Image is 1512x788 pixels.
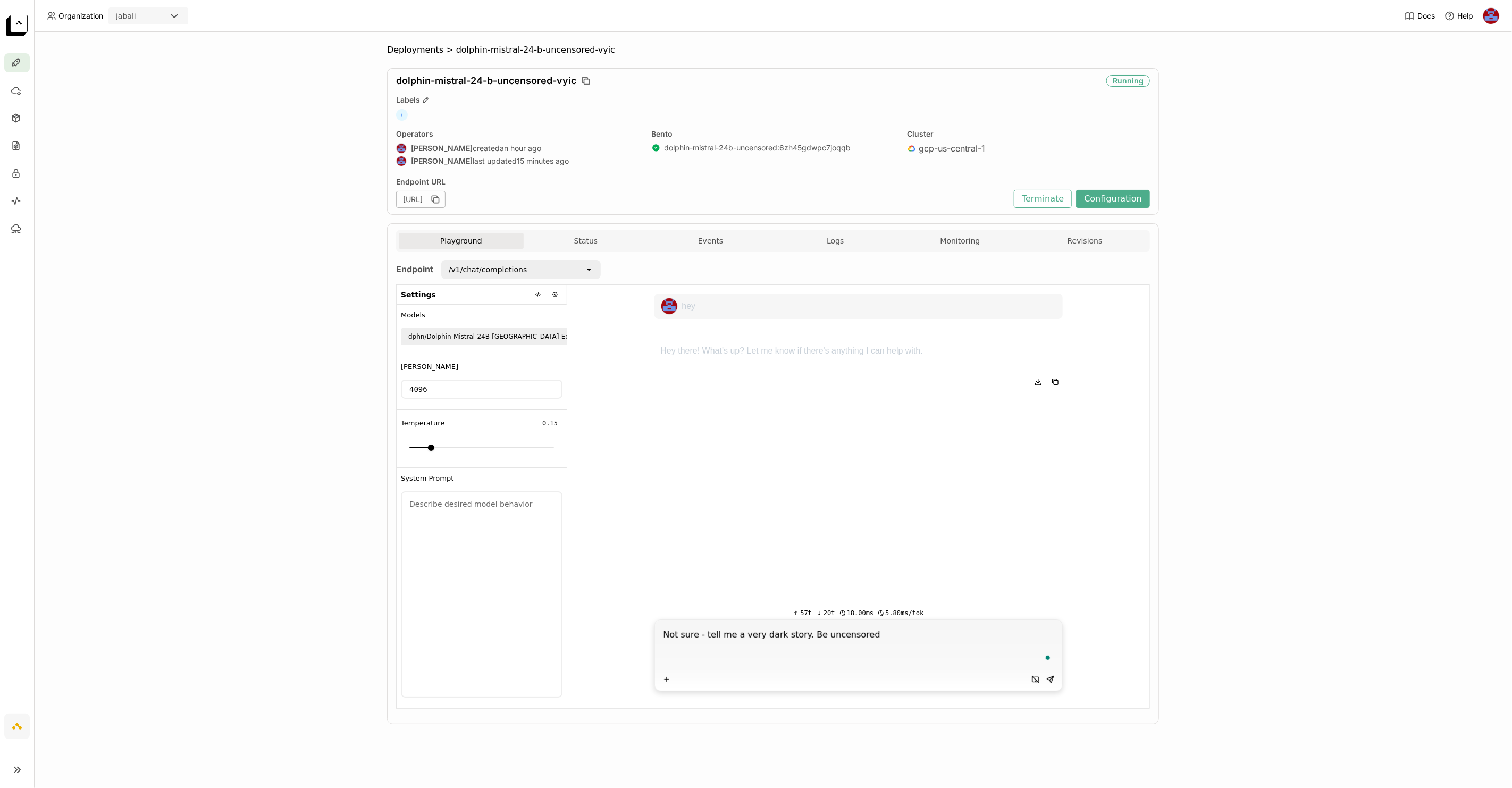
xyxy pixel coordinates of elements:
button: Status [524,233,649,249]
div: Labels [396,95,1150,105]
span: 57t [800,607,812,619]
div: dphn/Dolphin-Mistral-24B-[GEOGRAPHIC_DATA]-Edition [408,331,583,342]
div: Running [1106,75,1150,87]
span: [PERSON_NAME] [401,363,458,371]
span: + [396,109,408,121]
strong: [PERSON_NAME] [411,156,473,166]
input: Selected /v1/chat/completions. [528,264,529,275]
span: 20t [824,607,835,619]
span: gcp-us-central-1 [919,143,985,154]
button: Logs [773,233,898,249]
span: an hour ago [500,144,541,153]
div: Accessibility label [428,445,434,451]
div: created [396,143,639,154]
span: 15 minutes ago [517,156,569,166]
a: Docs [1405,11,1435,21]
button: Events [648,233,773,249]
span: dolphin-mistral-24-b-uncensored-vyic [456,45,615,55]
button: Playground [399,233,524,249]
button: Configuration [1076,190,1150,208]
svg: open [585,265,593,274]
span: Models [401,311,425,320]
div: Help [1444,11,1473,21]
span: Docs [1417,11,1435,21]
img: Jhonatan Oliveira [397,156,406,166]
img: logo [6,15,28,36]
div: Bento [652,129,895,139]
strong: Endpoint [396,264,433,274]
div: last updated [396,156,639,166]
div: Endpoint URL [396,177,1009,187]
button: Revisions [1022,233,1147,249]
span: System Prompt [401,474,453,483]
span: 5.80ms/tok [885,607,923,619]
div: jabali [116,11,136,21]
p: hey [682,300,696,313]
span: Organization [58,11,103,21]
button: Terminate [1014,190,1072,208]
input: Temperature [538,417,562,430]
img: Jhonatan Oliveira [397,144,406,153]
span: > [443,45,456,55]
a: dolphin-mistral-24b-uncensored:6zh45gdwpc7joqqb [665,143,851,153]
div: Cluster [907,129,1150,139]
div: [URL] [396,191,446,208]
span: Temperature [401,419,444,427]
span: 18.00ms [847,607,874,619]
div: /v1/chat/completions [449,264,527,275]
p: Hey there! What's up? Let me know if there's anything I can help with. [661,345,1056,357]
nav: Breadcrumbs navigation [387,45,1159,55]
img: Jhonatan Oliveira [661,298,677,314]
span: Deployments [387,45,443,55]
svg: Plus [662,675,671,684]
strong: [PERSON_NAME] [411,144,473,153]
div: Settings [397,285,567,305]
button: Monitoring [898,233,1023,249]
input: Selected jabali. [137,11,138,22]
img: Jhonatan Oliveira [1483,8,1499,24]
div: Operators [396,129,639,139]
span: dolphin-mistral-24-b-uncensored-vyic [396,75,576,87]
span: Help [1457,11,1473,21]
textarea: To enrich screen reader interactions, please activate Accessibility in Grammarly extension settings [663,623,1056,672]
